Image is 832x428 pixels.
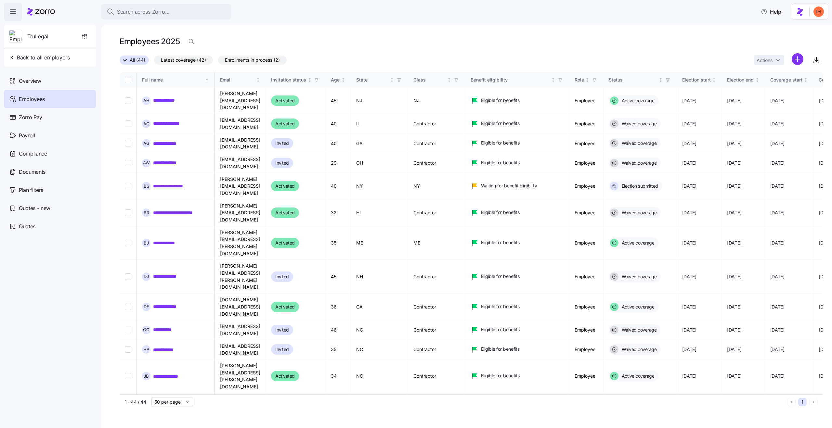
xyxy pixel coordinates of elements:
[215,153,266,173] td: [EMAIL_ADDRESS][DOMAIN_NAME]
[144,211,149,215] span: B R
[125,304,131,310] input: Select record 9
[215,200,266,226] td: [PERSON_NAME][EMAIL_ADDRESS][DOMAIN_NAME]
[408,226,465,260] td: ME
[4,199,96,217] a: Quotes - new
[125,120,131,127] input: Select record 2
[682,304,696,310] span: [DATE]
[125,346,131,353] input: Select record 11
[144,374,149,378] span: J B
[682,140,696,147] span: [DATE]
[144,241,149,245] span: B J
[117,8,170,16] span: Search across Zorro...
[481,303,520,310] span: Eligible for benefits
[798,398,807,406] button: 1
[408,260,465,294] td: Contractor
[727,120,741,127] span: [DATE]
[413,76,446,83] div: Class
[569,359,604,393] td: Employee
[351,294,408,320] td: GA
[19,186,43,194] span: Plan filters
[351,200,408,226] td: HI
[809,398,818,406] button: Next page
[620,160,657,166] span: Waived coverage
[770,209,785,216] span: [DATE]
[326,200,351,226] td: 32
[770,304,785,310] span: [DATE]
[275,97,295,105] span: Activated
[569,153,604,173] td: Employee
[4,108,96,126] a: Zorro Pay
[682,209,696,216] span: [DATE]
[215,294,266,320] td: [DOMAIN_NAME][EMAIL_ADDRESS][DOMAIN_NAME]
[130,56,145,64] span: All (44)
[575,76,584,83] div: Role
[481,346,520,352] span: Eligible for benefits
[770,76,802,83] div: Coverage start
[19,113,42,121] span: Zorro Pay
[275,120,295,128] span: Activated
[326,134,351,153] td: 40
[266,72,326,87] th: Invitation statusNot sorted
[351,359,408,393] td: NC
[143,347,149,352] span: H A
[331,76,340,83] div: Age
[19,204,50,212] span: Quotes - new
[326,153,351,173] td: 29
[120,36,180,46] h1: Employees 2025
[215,260,266,294] td: [PERSON_NAME][EMAIL_ADDRESS][PERSON_NAME][DOMAIN_NAME]
[4,217,96,235] a: Quotes
[125,240,131,246] input: Select record 7
[408,359,465,393] td: Contractor
[761,8,781,16] span: Help
[727,273,741,280] span: [DATE]
[757,58,773,63] span: Actions
[408,320,465,340] td: Contractor
[143,98,149,103] span: A H
[481,159,520,166] span: Eligible for benefits
[271,76,306,83] div: Invitation status
[620,373,655,379] span: Active coverage
[585,78,590,82] div: Not sorted
[756,5,786,18] button: Help
[215,320,266,340] td: [EMAIL_ADDRESS][DOMAIN_NAME]
[125,273,131,280] input: Select record 8
[727,76,754,83] div: Election end
[19,168,45,176] span: Documents
[408,87,465,114] td: NJ
[481,209,520,216] span: Eligible for benefits
[143,161,150,165] span: A W
[727,240,741,246] span: [DATE]
[727,160,741,166] span: [DATE]
[408,173,465,200] td: NY
[770,160,785,166] span: [DATE]
[770,240,785,246] span: [DATE]
[307,78,312,82] div: Not sorted
[4,126,96,145] a: Payroll
[481,273,520,280] span: Eligible for benefits
[143,122,149,126] span: A G
[144,184,149,188] span: B S
[19,132,35,140] span: Payroll
[390,78,394,82] div: Not sorted
[682,327,696,333] span: [DATE]
[620,183,658,189] span: Election submitted
[351,114,408,133] td: IL
[787,398,796,406] button: Previous page
[101,4,231,19] button: Search across Zorro...
[275,372,295,380] span: Activated
[408,134,465,153] td: Contractor
[341,78,345,82] div: Not sorted
[351,72,408,87] th: StateNot sorted
[620,97,655,104] span: Active coverage
[275,139,289,147] span: Invited
[682,160,696,166] span: [DATE]
[125,97,131,104] input: Select record 1
[275,209,295,217] span: Activated
[215,340,266,359] td: [EMAIL_ADDRESS][DOMAIN_NAME]
[408,114,465,133] td: Contractor
[481,140,520,146] span: Eligible for benefits
[727,97,741,104] span: [DATE]
[620,304,655,310] span: Active coverage
[275,182,295,190] span: Activated
[620,327,657,333] span: Waived coverage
